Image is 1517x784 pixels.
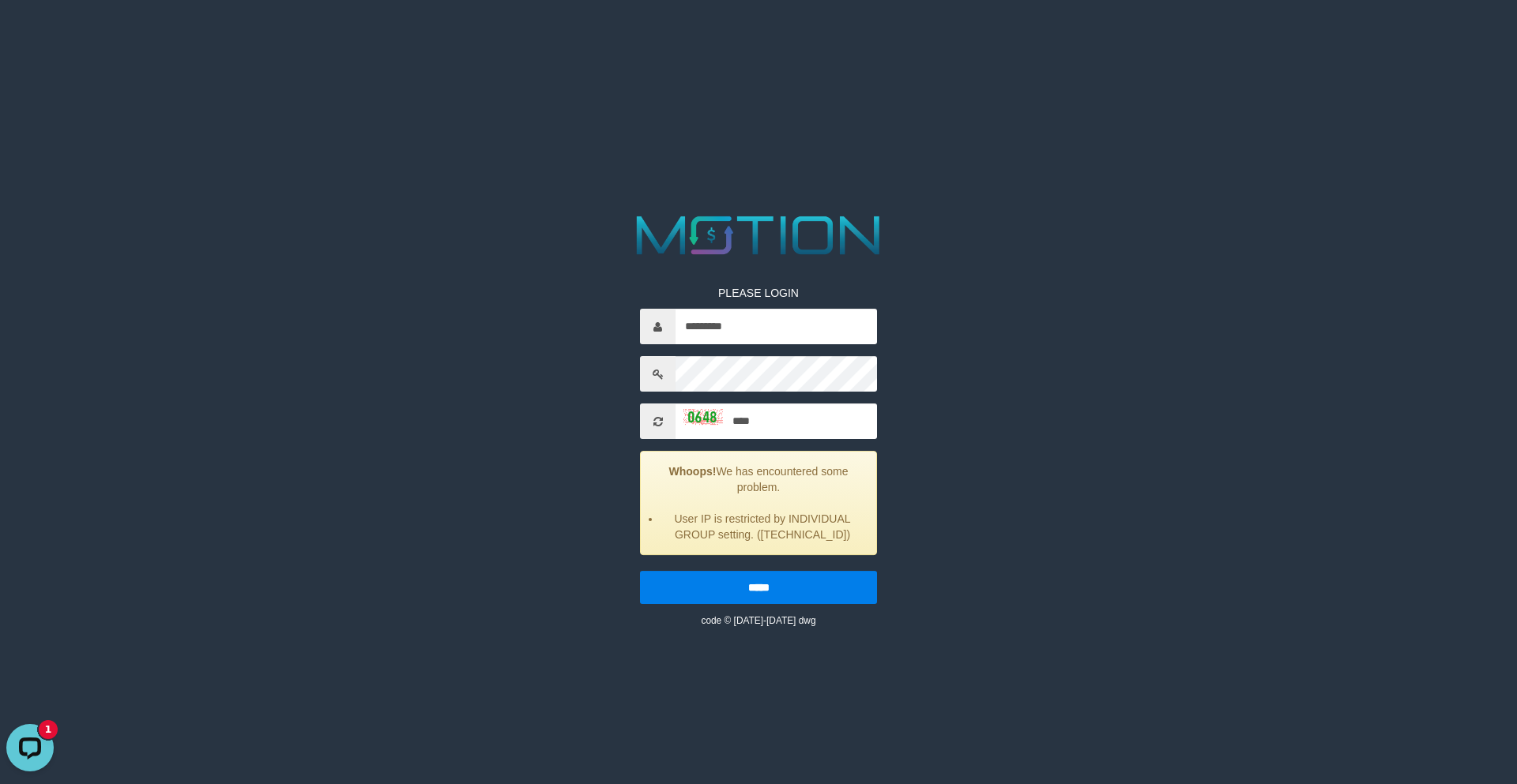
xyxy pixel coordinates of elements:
[701,615,815,626] small: code © [DATE]-[DATE] dwg
[640,451,877,555] div: We has encountered some problem.
[669,465,717,478] strong: Whoops!
[640,285,877,301] p: PLEASE LOGIN
[6,6,54,54] button: Open LiveChat chat widget
[626,209,891,261] img: MOTION_logo.png
[683,409,723,425] img: captcha
[661,511,864,542] li: User IP is restricted by INDIVIDUAL GROUP setting. ([TECHNICAL_ID])
[39,2,58,21] div: New messages notification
